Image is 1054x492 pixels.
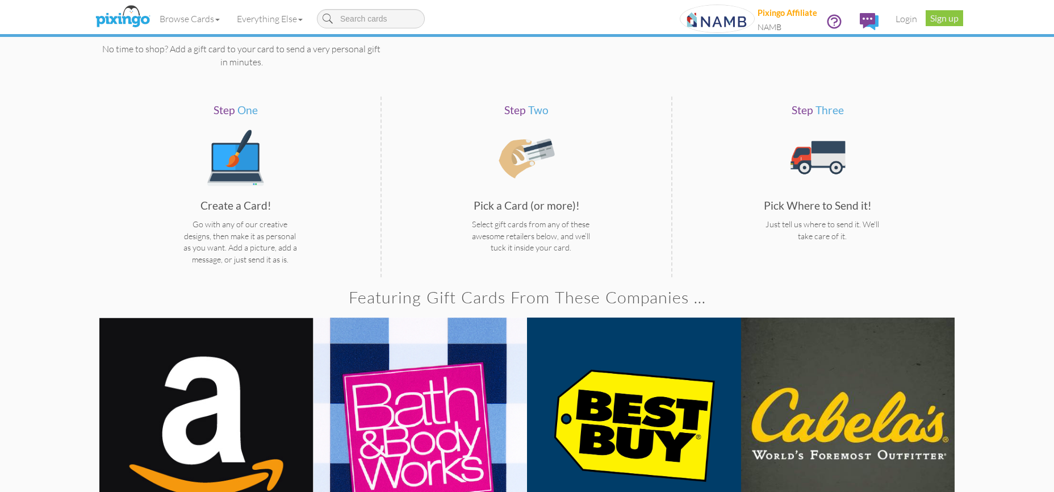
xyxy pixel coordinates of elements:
span: Step [214,103,235,116]
img: icon_truck.png [789,130,846,186]
div: Pixingo Affiliate [758,7,817,19]
div: Pick a Card (or more)! [457,198,596,213]
img: icon_giftcard.png [498,130,555,186]
div: Go with any of our creative designs, then make it as personal as you want. Add a picture, add a m... [175,213,306,271]
div: Select gift cards from any of these awesome retailers below, and we’ll tuck it inside your card. [466,213,596,260]
span: Three [815,103,844,116]
div: Pick Where to Send it! [748,198,888,213]
img: comments.svg [860,13,879,30]
div: Just tell us where to send it. We'll take care of it. [757,213,888,248]
a: Browse Cards [151,5,228,33]
img: 20250613-165939-9d30799bdb56-250.png [680,5,755,33]
span: Step [792,103,813,116]
a: Everything Else [228,5,311,33]
img: pixingo logo [93,3,153,31]
span: One [237,103,258,116]
div: Create a Card! [166,198,306,213]
a: Sign up [926,10,963,26]
div: NAMB [758,22,817,34]
h2: Featuring gift cards from these companies ... [102,289,952,307]
p: No time to shop? Add a gift card to your card to send a very personal gift in minutes. [99,43,383,69]
span: Step [504,103,526,116]
img: icon_computer.png [207,130,264,186]
input: Search cards [317,9,425,28]
a: Login [887,5,926,33]
span: Two [528,103,549,116]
